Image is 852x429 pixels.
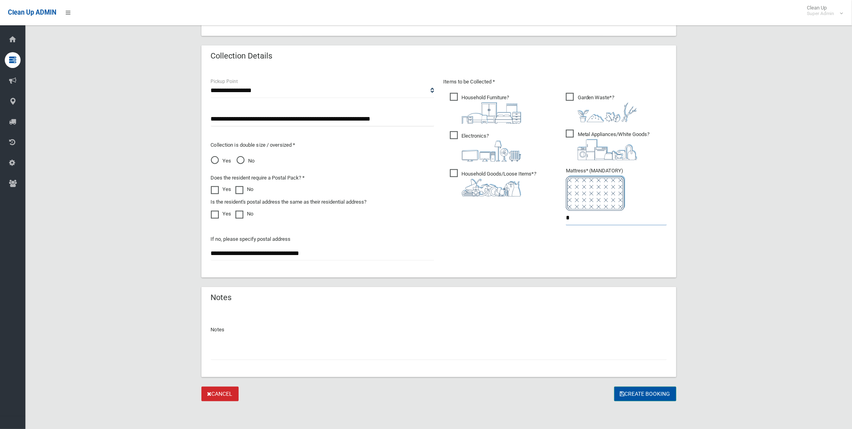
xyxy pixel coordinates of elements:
i: ? [462,171,537,197]
i: ? [462,94,521,124]
img: 4fd8a5c772b2c999c83690221e5242e0.png [578,102,637,122]
span: Mattress* (MANDATORY) [566,168,667,211]
label: Yes [211,209,232,219]
button: Create Booking [614,387,676,401]
p: Items to be Collected * [444,77,667,87]
p: Collection is double size / oversized * [211,140,434,150]
img: 36c1b0289cb1767239cdd3de9e694f19.png [578,139,637,160]
label: No [235,185,254,194]
img: 394712a680b73dbc3d2a6a3a7ffe5a07.png [462,141,521,162]
a: Cancel [201,387,239,401]
span: No [237,156,255,166]
img: b13cc3517677393f34c0a387616ef184.png [462,179,521,197]
img: e7408bece873d2c1783593a074e5cb2f.png [566,176,625,211]
label: Does the resident require a Postal Pack? * [211,173,305,183]
span: Metal Appliances/White Goods [566,130,650,160]
label: Is the resident's postal address the same as their residential address? [211,197,367,207]
header: Collection Details [201,48,282,64]
header: Notes [201,290,241,305]
span: Household Furniture [450,93,521,124]
i: ? [462,133,521,162]
img: aa9efdbe659d29b613fca23ba79d85cb.png [462,102,521,124]
span: Clean Up ADMIN [8,9,56,16]
label: No [235,209,254,219]
i: ? [578,94,637,122]
span: Household Goods/Loose Items* [450,169,537,197]
i: ? [578,131,650,160]
label: Yes [211,185,232,194]
span: Electronics [450,131,521,162]
small: Super Admin [807,11,834,17]
span: Clean Up [803,5,842,17]
p: Notes [211,325,667,335]
span: Garden Waste* [566,93,637,122]
label: If no, please specify postal address [211,234,291,244]
span: Yes [211,156,232,166]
